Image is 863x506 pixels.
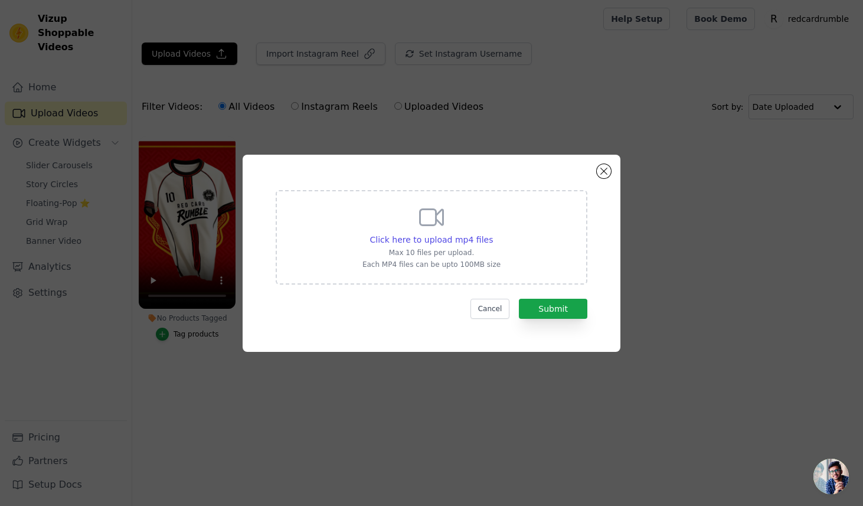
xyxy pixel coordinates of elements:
[519,299,587,319] button: Submit
[362,248,501,257] p: Max 10 files per upload.
[470,299,510,319] button: Cancel
[597,164,611,178] button: Close modal
[370,235,493,244] span: Click here to upload mp4 files
[813,459,849,494] div: Open chat
[362,260,501,269] p: Each MP4 files can be upto 100MB size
